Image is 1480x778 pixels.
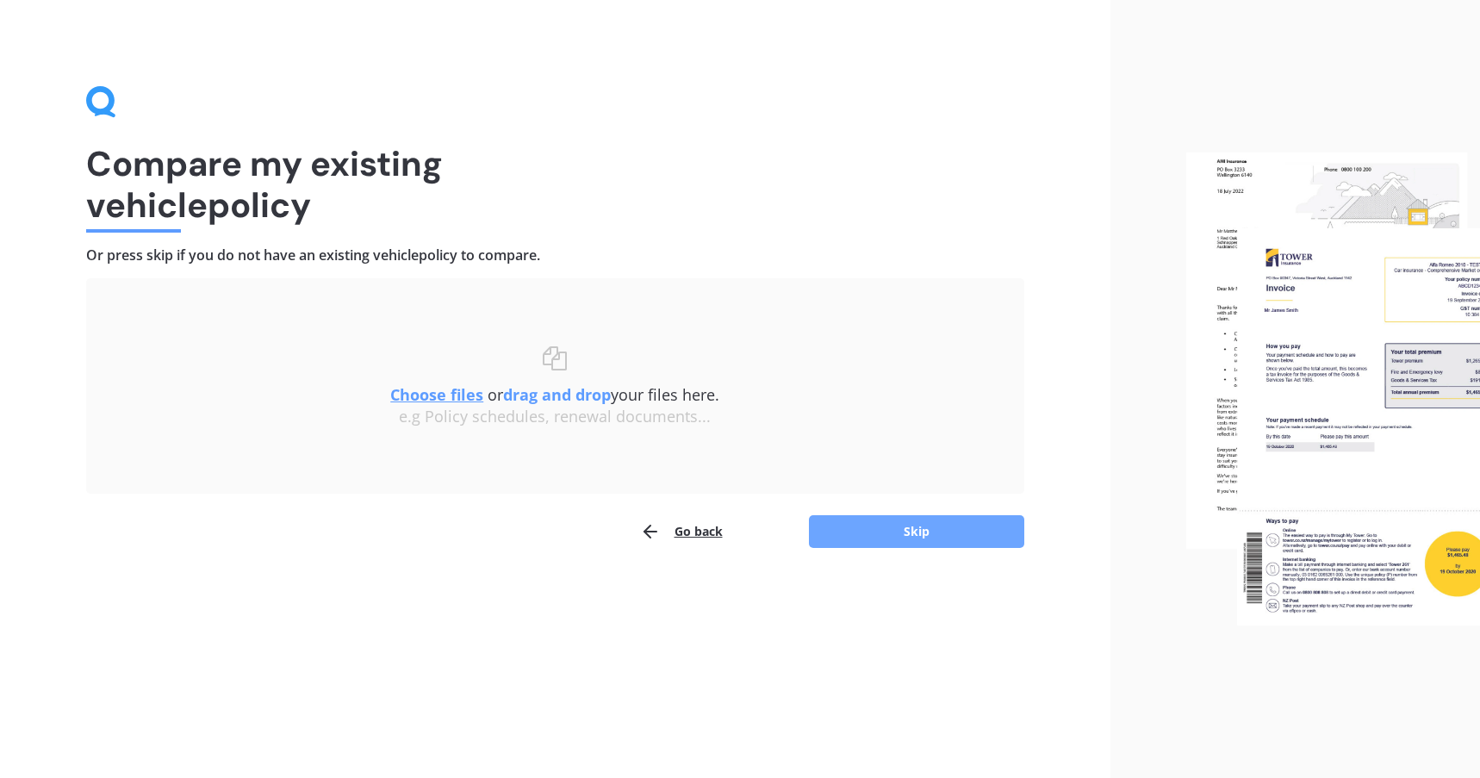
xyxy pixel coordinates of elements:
[809,515,1024,548] button: Skip
[503,384,611,405] b: drag and drop
[640,514,723,549] button: Go back
[1186,152,1480,626] img: files.webp
[390,384,719,405] span: or your files here.
[86,246,1024,265] h4: Or press skip if you do not have an existing vehicle policy to compare.
[86,143,1024,226] h1: Compare my existing vehicle policy
[121,408,990,426] div: e.g Policy schedules, renewal documents...
[390,384,483,405] u: Choose files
